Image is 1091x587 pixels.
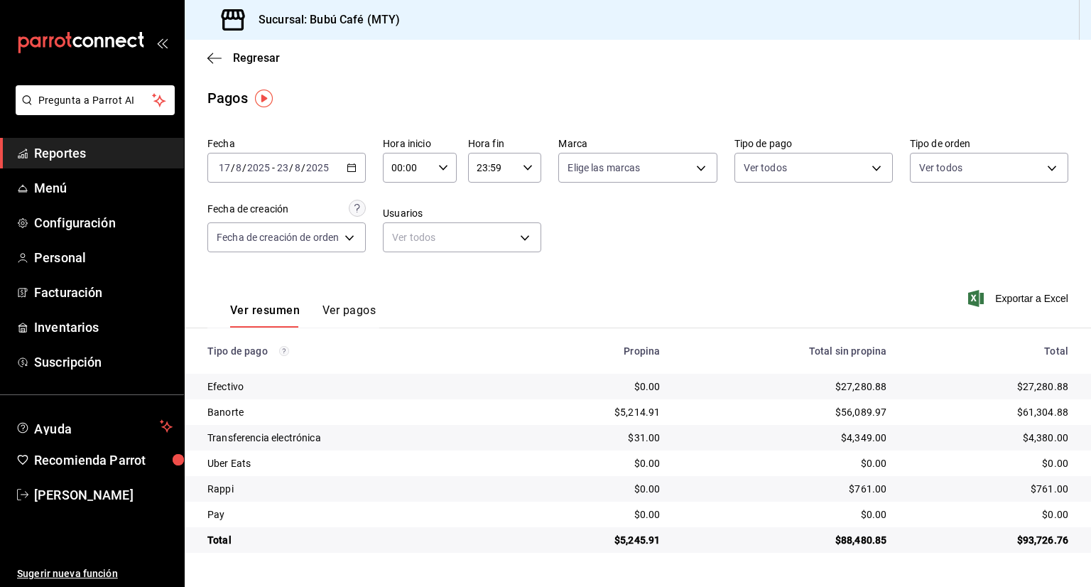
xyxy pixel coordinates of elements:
[230,303,300,328] button: Ver resumen
[909,431,1068,445] div: $4,380.00
[207,533,506,547] div: Total
[322,303,376,328] button: Ver pagos
[683,456,886,470] div: $0.00
[683,533,886,547] div: $88,480.85
[34,283,173,302] span: Facturación
[34,144,173,163] span: Reportes
[734,139,893,149] label: Tipo de pago
[909,482,1068,496] div: $761.00
[207,482,506,496] div: Rappi
[242,162,246,173] span: /
[683,431,886,445] div: $4,349.00
[528,482,660,496] div: $0.00
[156,37,168,48] button: open_drawer_menu
[383,139,457,149] label: Hora inicio
[34,248,173,267] span: Personal
[17,566,173,581] span: Sugerir nueva función
[383,208,541,218] label: Usuarios
[34,451,173,470] span: Recomienda Parrot
[230,303,376,328] div: navigation tabs
[207,139,366,149] label: Fecha
[272,162,275,173] span: -
[34,418,154,435] span: Ayuda
[971,290,1068,307] button: Exportar a Excel
[528,507,660,522] div: $0.00
[34,485,173,505] span: [PERSON_NAME]
[910,139,1068,149] label: Tipo de orden
[305,162,330,173] input: ----
[909,405,1068,419] div: $61,304.88
[235,162,242,173] input: --
[34,213,173,232] span: Configuración
[231,162,235,173] span: /
[909,345,1068,357] div: Total
[528,431,660,445] div: $31.00
[34,318,173,337] span: Inventarios
[207,507,506,522] div: Pay
[247,11,400,28] h3: Sucursal: Bubú Café (MTY)
[528,405,660,419] div: $5,214.91
[207,456,506,470] div: Uber Eats
[909,379,1068,394] div: $27,280.88
[744,161,787,175] span: Ver todos
[255,90,273,107] img: Tooltip marker
[218,162,231,173] input: --
[683,379,886,394] div: $27,280.88
[528,345,660,357] div: Propina
[246,162,271,173] input: ----
[233,51,280,65] span: Regresar
[301,162,305,173] span: /
[207,405,506,419] div: Banorte
[683,482,886,496] div: $761.00
[207,345,506,357] div: Tipo de pago
[568,161,640,175] span: Elige las marcas
[383,222,541,252] div: Ver todos
[207,431,506,445] div: Transferencia electrónica
[279,346,289,356] svg: Los pagos realizados con Pay y otras terminales son montos brutos.
[207,87,248,109] div: Pagos
[207,379,506,394] div: Efectivo
[276,162,289,173] input: --
[34,178,173,198] span: Menú
[207,51,280,65] button: Regresar
[468,139,542,149] label: Hora fin
[294,162,301,173] input: --
[289,162,293,173] span: /
[528,379,660,394] div: $0.00
[207,202,288,217] div: Fecha de creación
[909,533,1068,547] div: $93,726.76
[38,93,153,108] span: Pregunta a Parrot AI
[919,161,962,175] span: Ver todos
[683,405,886,419] div: $56,089.97
[16,85,175,115] button: Pregunta a Parrot AI
[10,103,175,118] a: Pregunta a Parrot AI
[683,345,886,357] div: Total sin propina
[909,456,1068,470] div: $0.00
[34,352,173,372] span: Suscripción
[528,533,660,547] div: $5,245.91
[528,456,660,470] div: $0.00
[558,139,717,149] label: Marca
[909,507,1068,522] div: $0.00
[217,230,339,244] span: Fecha de creación de orden
[683,507,886,522] div: $0.00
